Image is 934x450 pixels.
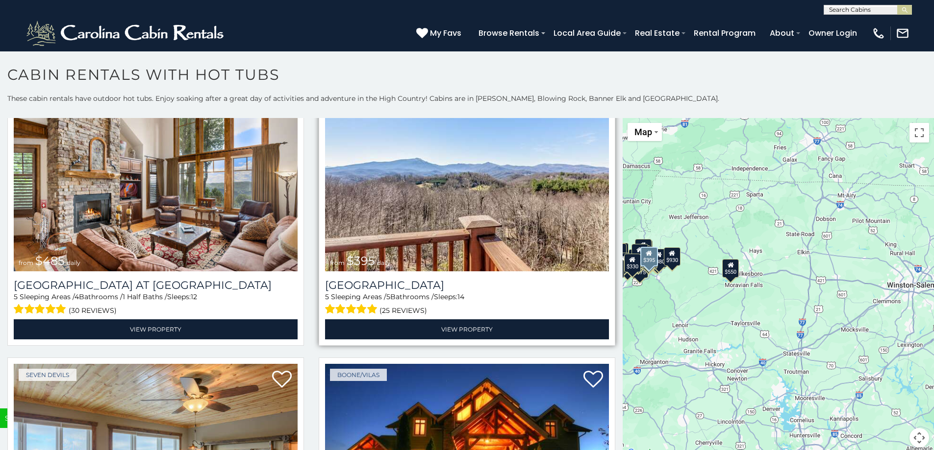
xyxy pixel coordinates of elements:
[330,369,387,381] a: Boone/Vilas
[325,81,609,271] img: Stone Ridge Lodge
[272,370,292,390] a: Add to favorites
[330,259,345,266] span: from
[909,428,929,448] button: Map camera controls
[325,81,609,271] a: Stone Ridge Lodge from $395 daily
[651,248,667,267] div: $380
[723,259,739,277] div: $550
[75,292,79,301] span: 4
[896,26,909,40] img: mail-regular-white.png
[14,81,298,271] a: Ridge Haven Lodge at Echota from $485 daily
[123,292,167,301] span: 1 Half Baths /
[14,279,298,292] h3: Ridge Haven Lodge at Echota
[19,259,33,266] span: from
[549,24,626,42] a: Local Area Guide
[804,24,862,42] a: Owner Login
[14,279,298,292] a: [GEOGRAPHIC_DATA] at [GEOGRAPHIC_DATA]
[14,319,298,339] a: View Property
[430,27,461,39] span: My Favs
[14,292,298,317] div: Sleeping Areas / Bathrooms / Sleeps:
[909,123,929,142] button: Toggle fullscreen view
[325,292,329,301] span: 5
[689,24,760,42] a: Rental Program
[416,27,464,40] a: My Favs
[641,249,658,267] div: $675
[35,254,65,268] span: $485
[325,319,609,339] a: View Property
[14,292,18,301] span: 5
[765,24,799,42] a: About
[612,253,633,271] div: $1,095
[664,247,681,266] div: $930
[19,369,76,381] a: Seven Devils
[347,254,375,268] span: $395
[325,279,609,292] a: [GEOGRAPHIC_DATA]
[25,19,228,48] img: White-1-2.png
[635,238,652,257] div: $565
[69,304,117,317] span: (30 reviews)
[325,279,609,292] h3: Stone Ridge Lodge
[634,127,652,137] span: Map
[377,259,391,266] span: daily
[631,244,648,262] div: $410
[191,292,197,301] span: 12
[583,370,603,390] a: Add to favorites
[14,81,298,271] img: Ridge Haven Lodge at Echota
[474,24,544,42] a: Browse Rentals
[641,250,657,269] div: $315
[379,304,427,317] span: (25 reviews)
[457,292,464,301] span: 14
[386,292,390,301] span: 5
[325,292,609,317] div: Sleeping Areas / Bathrooms / Sleeps:
[630,24,684,42] a: Real Estate
[67,259,80,266] span: daily
[872,26,885,40] img: phone-regular-white.png
[628,123,662,141] button: Change map style
[640,246,658,266] div: $395
[631,259,648,278] div: $375
[620,256,636,275] div: $375
[650,250,666,269] div: $695
[624,253,641,272] div: $330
